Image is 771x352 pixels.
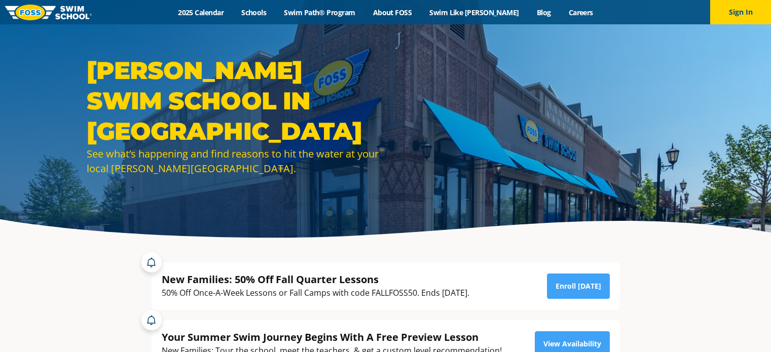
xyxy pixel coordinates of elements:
a: Careers [560,8,602,17]
div: 50% Off Once-A-Week Lessons or Fall Camps with code FALLFOSS50. Ends [DATE]. [162,286,469,300]
a: Blog [528,8,560,17]
a: Enroll [DATE] [547,273,610,299]
a: About FOSS [364,8,421,17]
a: Swim Like [PERSON_NAME] [421,8,528,17]
a: 2025 Calendar [169,8,233,17]
div: Your Summer Swim Journey Begins With A Free Preview Lesson [162,330,502,344]
h1: [PERSON_NAME] Swim School in [GEOGRAPHIC_DATA] [87,55,381,146]
a: Schools [233,8,275,17]
a: Swim Path® Program [275,8,364,17]
div: See what’s happening and find reasons to hit the water at your local [PERSON_NAME][GEOGRAPHIC_DATA]. [87,146,381,176]
div: New Families: 50% Off Fall Quarter Lessons [162,272,469,286]
img: FOSS Swim School Logo [5,5,92,20]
